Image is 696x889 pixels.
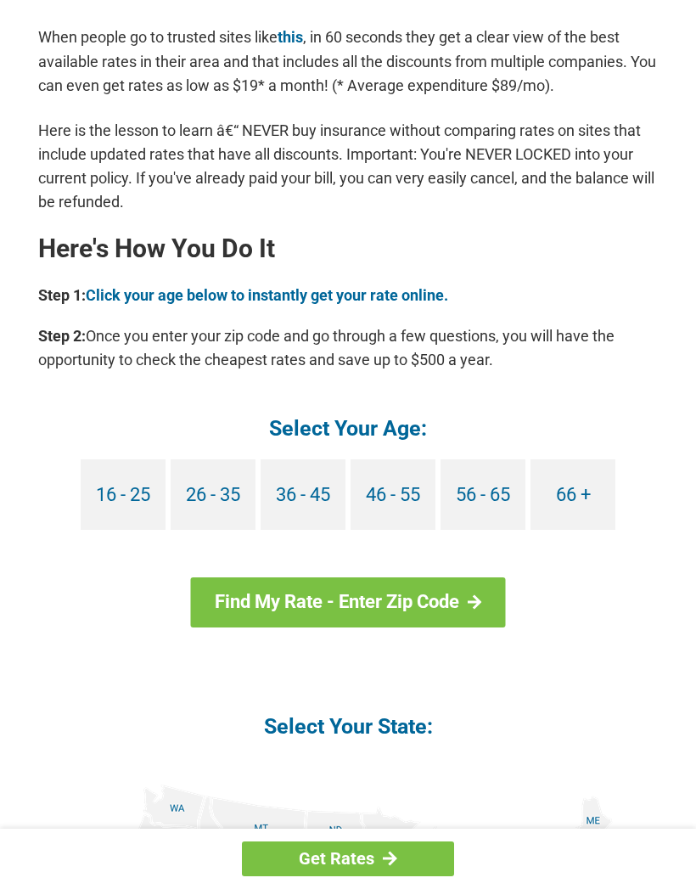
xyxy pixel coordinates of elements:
a: 66 + [530,459,615,530]
a: this [278,28,303,46]
p: When people go to trusted sites like , in 60 seconds they get a clear view of the best available ... [38,25,658,97]
h2: Here's How You Do It [38,235,658,262]
p: Once you enter your zip code and go through a few questions, you will have the opportunity to che... [38,324,658,372]
h4: Select Your State: [38,712,658,740]
a: Find My Rate - Enter Zip Code [191,577,506,627]
h4: Select Your Age: [38,414,658,442]
b: Step 1: [38,286,86,304]
a: 36 - 45 [261,459,345,530]
a: 46 - 55 [351,459,435,530]
a: 56 - 65 [441,459,525,530]
a: Get Rates [242,841,454,876]
a: 26 - 35 [171,459,255,530]
a: 16 - 25 [81,459,166,530]
b: Step 2: [38,327,86,345]
a: Click your age below to instantly get your rate online. [86,286,448,304]
p: Here is the lesson to learn â€“ NEVER buy insurance without comparing rates on sites that include... [38,119,658,214]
